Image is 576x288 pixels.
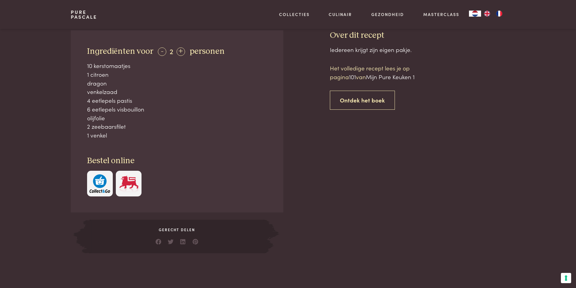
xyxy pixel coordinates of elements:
button: Uw voorkeuren voor toestemming voor trackingtechnologieën [561,273,571,283]
aside: Language selected: Nederlands [469,11,505,17]
img: c308188babc36a3a401bcb5cb7e020f4d5ab42f7cacd8327e500463a43eeb86c.svg [89,174,110,193]
div: - [158,47,166,56]
span: 101 [349,73,356,81]
span: Gerecht delen [89,227,264,232]
a: Gezondheid [371,11,404,18]
div: 2 zeebaarsfilet [87,122,267,131]
a: PurePascale [71,10,97,19]
a: Masterclass [423,11,459,18]
a: FR [493,11,505,17]
a: Ontdek het boek [330,91,395,110]
p: Het volledige recept lees je op pagina van [330,64,433,81]
div: 10 kerstomaatjes [87,61,267,70]
div: 6 eetlepels visbouillon [87,105,267,114]
div: venkelzaad [87,87,267,96]
span: Ingrediënten voor [87,47,153,56]
div: dragon [87,79,267,88]
h3: Over dit recept [330,30,505,41]
div: Language [469,11,481,17]
ul: Language list [481,11,505,17]
div: Iedereen krijgt zijn eigen pakje. [330,45,505,54]
div: 1 citroen [87,70,267,79]
div: 1 venkel [87,131,267,140]
div: olijfolie [87,114,267,122]
img: Delhaize [119,174,139,193]
a: Collecties [279,11,310,18]
span: Mijn Pure Keuken 1 [366,73,415,81]
div: + [177,47,185,56]
a: NL [469,11,481,17]
h3: Bestel online [87,156,267,166]
div: 4 eetlepels pastis [87,96,267,105]
span: 2 [170,46,173,56]
a: Culinair [329,11,352,18]
span: personen [190,47,225,56]
a: EN [481,11,493,17]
